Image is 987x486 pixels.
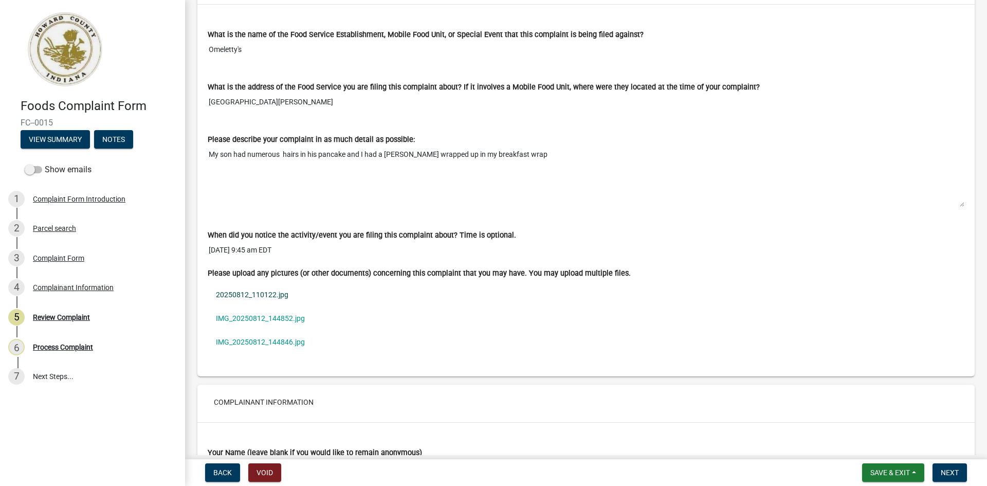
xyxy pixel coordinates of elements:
a: 20250812_110122.jpg [208,283,964,307]
a: IMG_20250812_144852.jpg [208,307,964,330]
div: 3 [8,250,25,266]
div: 1 [8,191,25,207]
a: IMG_20250812_144846.jpg [208,330,964,354]
div: 6 [8,339,25,355]
button: Complainant Information [206,393,322,411]
img: Howard County, Indiana [21,11,108,88]
div: Review Complaint [33,314,90,321]
label: What is the address of the Food Service you are filing this complaint about? If it involves a Mob... [208,84,760,91]
label: Please upload any pictures (or other documents) concerning this complaint that you may have. You ... [208,270,631,277]
div: Complainant Information [33,284,114,291]
div: Process Complaint [33,344,93,351]
span: Save & Exit [870,469,910,477]
label: When did you notice the activity/event you are filing this complaint about? Time is optional. [208,232,516,239]
div: Parcel search [33,225,76,232]
div: Complaint Form [33,255,84,262]
button: Back [205,463,240,482]
div: 4 [8,279,25,296]
div: 2 [8,220,25,237]
div: 7 [8,368,25,385]
label: Please describe your complaint in as much detail as possible: [208,136,415,143]
wm-modal-confirm: Notes [94,136,133,144]
label: Your Name (leave blank if you would like to remain anonymous) [208,449,422,457]
button: Save & Exit [862,463,924,482]
button: Next [933,463,967,482]
button: View Summary [21,130,90,149]
textarea: My son had numerous hairs in his pancake and I had a [PERSON_NAME] wrapped up in my breakfast wrap [208,145,964,207]
span: FC--0015 [21,118,164,128]
span: Back [213,469,232,477]
label: What is the name of the Food Service Establishment, Mobile Food Unit, or Special Event that this ... [208,31,644,39]
div: Complaint Form Introduction [33,195,125,203]
span: Next [941,469,959,477]
button: Notes [94,130,133,149]
button: Void [248,463,281,482]
label: Show emails [25,164,92,176]
h4: Foods Complaint Form [21,99,177,114]
div: 5 [8,309,25,326]
wm-modal-confirm: Summary [21,136,90,144]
